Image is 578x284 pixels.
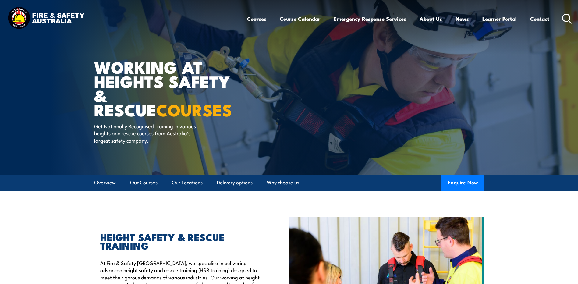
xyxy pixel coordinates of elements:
[482,11,517,27] a: Learner Portal
[94,175,116,191] a: Overview
[100,233,261,250] h2: HEIGHT SAFETY & RESCUE TRAINING
[530,11,549,27] a: Contact
[172,175,203,191] a: Our Locations
[94,60,245,117] h1: WORKING AT HEIGHTS SAFETY & RESCUE
[156,97,232,122] strong: COURSES
[247,11,266,27] a: Courses
[267,175,299,191] a: Why choose us
[334,11,406,27] a: Emergency Response Services
[217,175,253,191] a: Delivery options
[280,11,320,27] a: Course Calendar
[456,11,469,27] a: News
[94,122,205,144] p: Get Nationally Recognised Training in various heights and rescue courses from Australia’s largest...
[420,11,442,27] a: About Us
[441,175,484,191] button: Enquire Now
[130,175,158,191] a: Our Courses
